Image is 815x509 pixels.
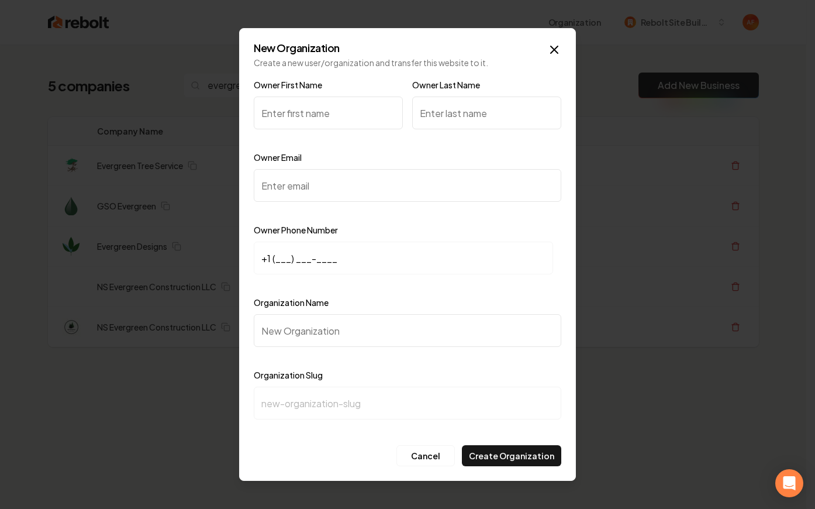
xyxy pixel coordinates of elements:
[254,169,561,202] input: Enter email
[254,43,561,53] h2: New Organization
[396,445,455,466] button: Cancel
[254,370,323,380] label: Organization Slug
[462,445,561,466] button: Create Organization
[254,152,302,163] label: Owner Email
[254,387,561,419] input: new-organization-slug
[254,57,561,68] p: Create a new user/organization and transfer this website to it.
[412,80,480,90] label: Owner Last Name
[254,314,561,347] input: New Organization
[254,297,329,308] label: Organization Name
[254,80,322,90] label: Owner First Name
[412,97,561,129] input: Enter last name
[254,97,403,129] input: Enter first name
[254,225,338,235] label: Owner Phone Number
